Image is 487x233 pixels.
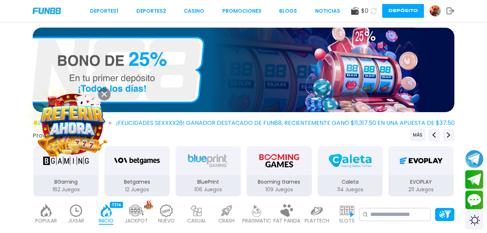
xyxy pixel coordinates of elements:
p: PLAYTECH [305,217,329,225]
button: Join telegram channel [465,150,483,168]
button: Previous providers [410,129,425,141]
img: home_active.webp [99,204,114,217]
button: Booming Games [244,146,315,197]
p: NUEVO [158,217,175,225]
img: casual_light.webp [189,204,204,217]
span: $ 0 [361,7,368,15]
img: playtech_light.webp [310,204,324,217]
button: EVOPLAY [385,146,457,197]
img: jackpot_light.webp [129,204,144,217]
p: BGaming [33,178,99,186]
img: new_light.webp [159,204,174,217]
img: fat_panda_light.webp [280,204,294,217]
p: FAT PANDA [273,217,300,225]
img: Image Link [39,91,106,158]
img: crash_light.webp [219,204,234,217]
p: 114 Juegos [318,186,383,193]
button: Contact customer service [465,191,483,209]
p: EVOPLAY [388,178,454,186]
img: pragmatic_light.webp [249,204,264,217]
p: PRAGMATIC [242,217,271,225]
img: popular_light.webp [39,204,53,217]
img: Betgames [114,151,160,171]
p: POPULAR [35,217,57,225]
p: INICIO [99,217,114,225]
img: BluePrint [185,151,231,171]
img: slots_light.webp [340,204,354,217]
a: Promociones [222,7,261,15]
img: Booming Games [256,151,302,171]
img: EVOPLAY [398,151,444,171]
p: CASUAL [187,217,206,225]
p: 211 Juegos [388,186,454,193]
button: Betgames [102,146,173,197]
button: Depósito [382,4,424,18]
button: Next providers [443,129,454,141]
div: 7214 [110,202,123,208]
a: BLOGS [279,7,297,15]
p: JACKPOT [125,217,148,225]
p: 106 Juegos [176,186,241,193]
a: NOTICIAS [315,7,340,15]
a: Deportes1 [90,7,118,15]
a: Avatar [429,5,446,17]
p: JUGAR [68,217,84,225]
p: BluePrint [176,178,241,186]
img: recent_light.webp [69,204,83,217]
button: Previous providers [428,129,440,141]
p: 12 Juegos [104,186,170,193]
div: Switch theme [465,211,483,229]
p: 109 Juegos [247,186,312,193]
p: Betgames [104,178,170,186]
img: BGaming [43,151,89,171]
img: Caleta [327,151,373,171]
img: Avatar [430,5,441,16]
img: hot [144,200,153,210]
p: Booming Games [247,178,312,186]
button: Join telegram [465,170,483,189]
a: Deportes2 [136,7,166,15]
p: 162 Juegos [33,186,99,193]
p: Caleta [318,178,383,186]
button: BluePrint [173,146,244,197]
button: Caleta [315,146,386,197]
button: Proveedores de juego [33,132,95,139]
img: Platform Filter [438,210,451,218]
a: CASINO [184,7,204,15]
img: Company Logo [33,8,61,14]
p: CRASH [218,217,235,225]
img: Primer Bono Diario 25% [33,28,454,112]
button: BGaming [30,146,102,197]
p: SLOTS [339,217,355,225]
